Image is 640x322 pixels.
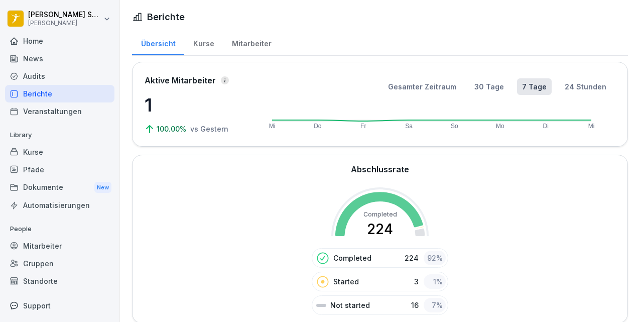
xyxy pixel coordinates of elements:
p: 100.00% [157,124,188,134]
a: Veranstaltungen [5,102,114,120]
h1: Berichte [147,10,185,24]
a: Kurse [5,143,114,161]
p: 3 [414,276,419,287]
a: Mitarbeiter [223,30,280,55]
p: [PERSON_NAME] [28,20,101,27]
a: Pfade [5,161,114,178]
text: Mi [269,123,276,130]
button: 30 Tage [469,78,509,95]
div: New [94,182,111,193]
button: 7 Tage [517,78,552,95]
p: Completed [333,253,371,263]
a: Übersicht [132,30,184,55]
p: vs Gestern [190,124,228,134]
button: Gesamter Zeitraum [383,78,461,95]
button: 24 Stunden [560,78,611,95]
a: Gruppen [5,255,114,272]
a: Automatisierungen [5,196,114,214]
text: Di [543,123,549,130]
a: Mitarbeiter [5,237,114,255]
a: Audits [5,67,114,85]
a: DokumenteNew [5,178,114,197]
p: [PERSON_NAME] Schwitters [28,11,101,19]
p: People [5,221,114,237]
p: 224 [405,253,419,263]
h2: Abschlussrate [351,163,409,175]
div: Support [5,297,114,314]
p: 16 [411,300,419,310]
text: Do [314,123,322,130]
div: 1 % [424,274,446,289]
text: Mi [588,123,595,130]
a: Berichte [5,85,114,102]
a: News [5,50,114,67]
text: So [451,123,458,130]
p: 1 [145,91,245,119]
p: Aktive Mitarbeiter [145,74,216,86]
p: Not started [330,300,370,310]
a: Kurse [184,30,223,55]
div: 92 % [424,251,446,265]
p: Library [5,127,114,143]
p: Started [333,276,359,287]
a: Home [5,32,114,50]
text: Sa [405,123,413,130]
div: 7 % [424,298,446,312]
a: Standorte [5,272,114,290]
div: Dokumente [5,178,114,197]
text: Fr [360,123,366,130]
text: Mo [496,123,504,130]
